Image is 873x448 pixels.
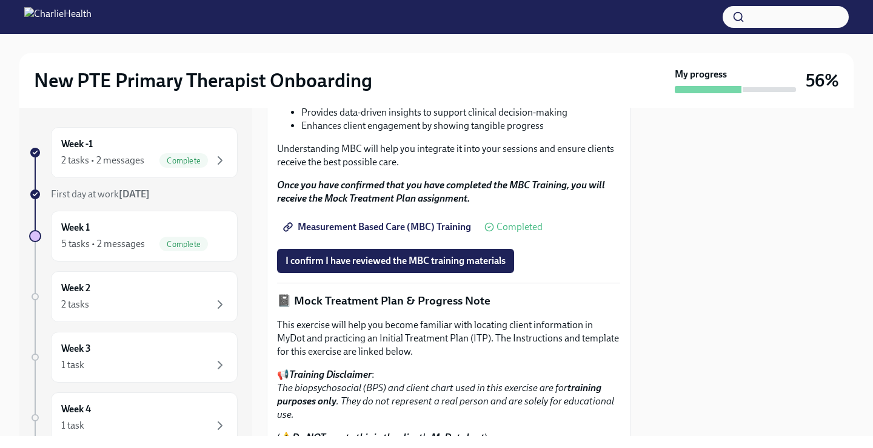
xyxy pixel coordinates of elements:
strong: training purposes only [277,382,601,407]
div: 1 task [61,358,84,372]
a: Measurement Based Care (MBC) Training [277,215,480,239]
span: Measurement Based Care (MBC) Training [286,221,471,233]
p: (⚠️ ). [277,431,620,444]
div: 1 task [61,419,84,432]
div: 2 tasks [61,298,89,311]
h3: 56% [806,70,839,91]
strong: Training Disclaimer [289,369,372,380]
p: 📓 Mock Treatment Plan & Progress Note [277,293,620,309]
a: First day at work[DATE] [29,188,238,201]
p: Understanding MBC will help you integrate it into your sessions and ensure clients receive the be... [277,142,620,169]
strong: Once you have confirmed that you have completed the MBC Training, you will receive the Mock Treat... [277,179,605,204]
h6: Week 2 [61,282,90,295]
span: First day at work [51,188,150,200]
a: Week 41 task [29,392,238,443]
a: Week 15 tasks • 2 messagesComplete [29,211,238,262]
h6: Week 4 [61,403,91,416]
a: Week 22 tasks [29,271,238,322]
li: Provides data-driven insights to support clinical decision-making [301,106,620,119]
li: Enhances client engagement by showing tangible progress [301,119,620,133]
span: Complete [159,240,208,249]
div: 5 tasks • 2 messages [61,237,145,251]
span: Completed [497,222,543,232]
a: Week 31 task [29,332,238,383]
strong: [DATE] [119,188,150,200]
h6: Week -1 [61,137,93,151]
h2: New PTE Primary Therapist Onboarding [34,68,372,93]
img: CharlieHealth [24,7,92,27]
button: I confirm I have reviewed the MBC training materials [277,249,514,273]
p: 📢 : [277,368,620,421]
a: Week -12 tasks • 2 messagesComplete [29,127,238,178]
h6: Week 1 [61,221,90,234]
em: The biopsychosocial (BPS) and client chart used in this exercise are for . They do not represent ... [277,382,614,420]
span: Complete [159,156,208,165]
strong: Do NOT create this in the client's MyDot chart [292,432,484,443]
strong: My progress [675,68,727,81]
h6: Week 3 [61,342,91,355]
div: 2 tasks • 2 messages [61,154,144,167]
span: I confirm I have reviewed the MBC training materials [286,255,506,267]
p: This exercise will help you become familiar with locating client information in MyDot and practic... [277,318,620,358]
